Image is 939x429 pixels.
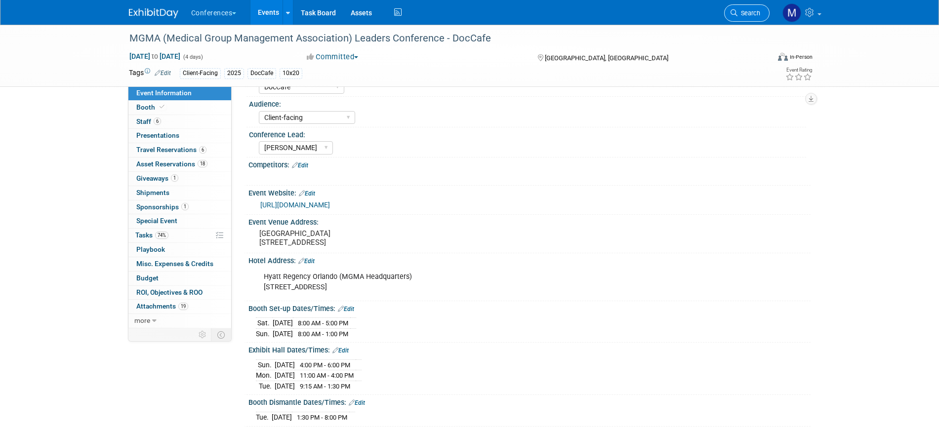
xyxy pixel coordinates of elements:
span: Tasks [135,231,168,239]
a: Edit [332,347,349,354]
td: [DATE] [275,370,295,381]
td: [DATE] [275,359,295,370]
a: Edit [298,258,315,265]
a: Booth [128,101,231,115]
div: Competitors: [248,157,811,170]
td: Mon. [256,370,275,381]
td: [DATE] [273,318,293,329]
span: Misc. Expenses & Credits [136,260,213,268]
a: Edit [292,162,308,169]
div: DocCafe [247,68,276,78]
div: Booth Set-up Dates/Times: [248,301,811,314]
td: [DATE] [275,381,295,391]
span: [GEOGRAPHIC_DATA], [GEOGRAPHIC_DATA] [545,54,668,62]
div: Hyatt Regency Orlando (MGMA Headquarters) [STREET_ADDRESS] [257,267,702,297]
span: 18 [198,160,207,167]
a: Edit [349,399,365,406]
td: Sun. [256,359,275,370]
span: Travel Reservations [136,146,206,154]
div: Event Venue Address: [248,215,811,227]
button: Committed [303,52,362,62]
a: Edit [299,190,315,197]
span: Event Information [136,89,192,97]
span: Staff [136,117,161,125]
span: Attachments [136,302,188,310]
div: MGMA (Medical Group Management Association) Leaders Conference - DocCafe [126,30,755,47]
td: Tue. [256,381,275,391]
a: Presentations [128,129,231,143]
a: Search [724,4,770,22]
span: 9:15 AM - 1:30 PM [300,383,350,390]
span: Shipments [136,189,169,196]
td: Sun. [256,328,273,339]
a: Budget [128,272,231,285]
div: Hotel Address: [248,253,811,266]
span: [DATE] [DATE] [129,52,181,61]
a: Edit [338,306,354,312]
div: In-Person [789,53,813,61]
td: Tags [129,68,171,79]
div: Event Website: [248,186,811,198]
td: Toggle Event Tabs [211,328,231,341]
a: Event Information [128,86,231,100]
td: Tue. [256,412,272,423]
td: Sat. [256,318,273,329]
a: [URL][DOMAIN_NAME] [260,201,330,209]
a: Playbook [128,243,231,257]
div: Booth Dismantle Dates/Times: [248,395,811,408]
span: 6 [154,117,161,125]
span: Presentations [136,131,179,139]
span: Booth [136,103,166,111]
div: Event Rating [785,68,812,73]
img: Marygrace LeGros [782,3,801,22]
span: (4 days) [182,54,203,60]
span: Playbook [136,245,165,253]
i: Booth reservation complete [160,104,164,110]
td: Personalize Event Tab Strip [194,328,211,341]
a: Giveaways1 [128,172,231,186]
span: 11:00 AM - 4:00 PM [300,372,354,379]
a: Misc. Expenses & Credits [128,257,231,271]
span: 19 [178,303,188,310]
a: Asset Reservations18 [128,157,231,171]
pre: [GEOGRAPHIC_DATA] [STREET_ADDRESS] [259,229,472,247]
span: 74% [155,232,168,239]
span: 8:00 AM - 5:00 PM [298,319,348,327]
a: Sponsorships1 [128,200,231,214]
a: Staff6 [128,115,231,129]
img: Format-Inperson.png [778,53,788,61]
td: [DATE] [273,328,293,339]
div: Event Format [711,51,813,66]
img: ExhibitDay [129,8,178,18]
span: ROI, Objectives & ROO [136,288,203,296]
div: 2025 [224,68,244,78]
a: Travel Reservations6 [128,143,231,157]
div: Conference Lead: [249,127,806,140]
a: ROI, Objectives & ROO [128,286,231,300]
span: Giveaways [136,174,178,182]
div: 10x20 [280,68,302,78]
div: Exhibit Hall Dates/Times: [248,343,811,355]
span: 1:30 PM - 8:00 PM [297,414,347,421]
span: 1 [181,203,189,210]
span: Budget [136,274,159,282]
a: Tasks74% [128,229,231,242]
span: Sponsorships [136,203,189,211]
span: Asset Reservations [136,160,207,168]
span: 1 [171,174,178,182]
span: 6 [199,146,206,154]
span: Search [737,9,760,17]
span: to [150,52,160,60]
span: more [134,316,150,324]
span: 4:00 PM - 6:00 PM [300,361,350,369]
a: more [128,314,231,328]
div: Client-Facing [180,68,221,78]
td: [DATE] [272,412,292,423]
span: Special Event [136,217,177,225]
a: Shipments [128,186,231,200]
a: Special Event [128,214,231,228]
a: Edit [155,70,171,77]
a: Attachments19 [128,300,231,313]
div: Audience: [249,97,806,109]
span: 8:00 AM - 1:00 PM [298,330,348,338]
